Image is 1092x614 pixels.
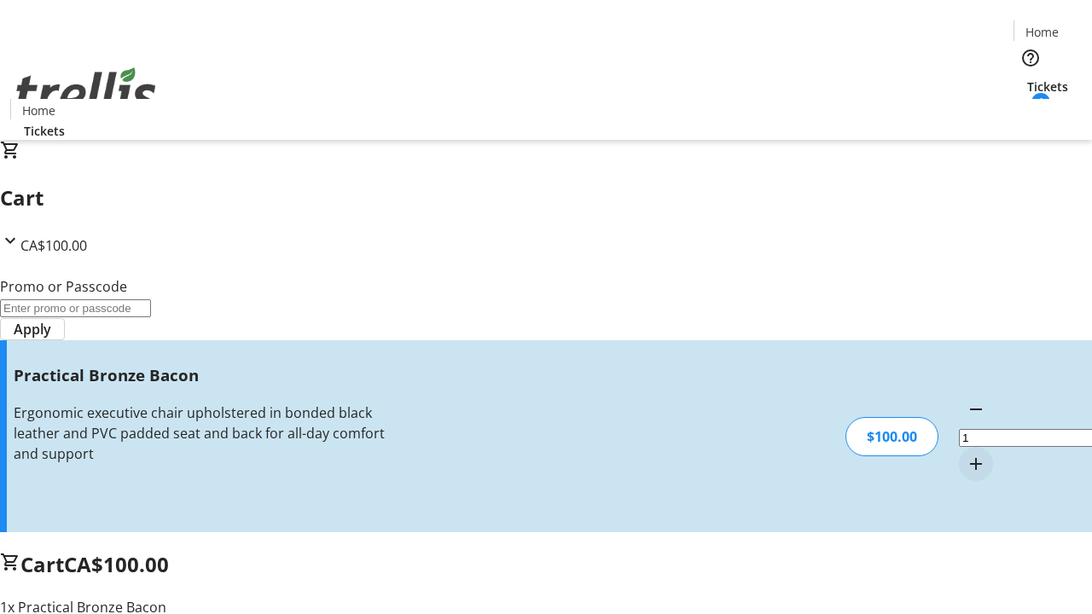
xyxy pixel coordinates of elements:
a: Tickets [1014,78,1082,96]
img: Orient E2E Organization vjlQ4Jt33u's Logo [10,49,162,134]
a: Home [1014,23,1069,41]
div: $100.00 [845,417,938,456]
button: Decrement by one [959,392,993,426]
span: CA$100.00 [20,236,87,255]
button: Increment by one [959,447,993,481]
span: Home [22,101,55,119]
a: Home [11,101,66,119]
a: Tickets [10,122,78,140]
span: Home [1025,23,1059,41]
span: Tickets [1027,78,1068,96]
span: Tickets [24,122,65,140]
h3: Practical Bronze Bacon [14,363,386,387]
span: CA$100.00 [64,550,169,578]
span: Apply [14,319,51,339]
button: Cart [1014,96,1048,130]
button: Help [1014,41,1048,75]
div: Ergonomic executive chair upholstered in bonded black leather and PVC padded seat and back for al... [14,403,386,464]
